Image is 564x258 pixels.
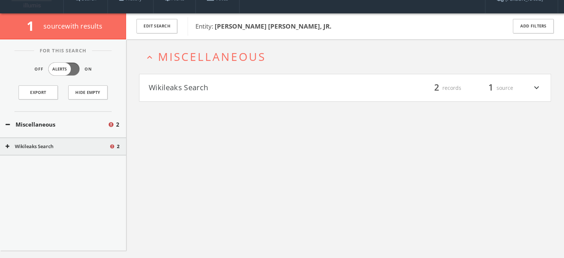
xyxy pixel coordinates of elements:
[215,22,332,30] b: [PERSON_NAME] [PERSON_NAME], JR.
[6,143,109,150] button: Wikileaks Search
[158,49,266,64] span: Miscellaneous
[34,47,92,55] span: For This Search
[136,19,177,33] button: Edit Search
[27,17,40,35] span: 1
[116,120,119,129] span: 2
[195,22,332,30] span: Entity:
[431,81,442,94] span: 2
[68,85,108,99] button: Hide Empty
[513,19,554,33] button: Add Filters
[85,66,92,72] span: On
[145,50,551,63] button: expand_lessMiscellaneous
[532,82,541,94] i: expand_more
[149,82,345,94] button: Wikileaks Search
[485,81,497,94] span: 1
[43,22,102,30] span: source with results
[34,66,43,72] span: Off
[145,52,155,62] i: expand_less
[417,82,461,94] div: records
[117,143,119,150] span: 2
[469,82,513,94] div: source
[19,85,58,99] a: Export
[6,120,108,129] button: Miscellaneous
